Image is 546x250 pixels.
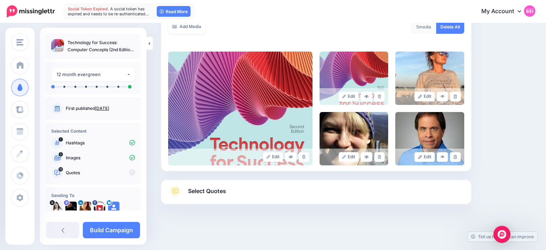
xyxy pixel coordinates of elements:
[57,70,127,79] div: 12 month evergreen
[51,202,63,213] img: tSvj_Osu-58146.jpg
[168,20,205,34] a: Add Media
[395,112,464,165] img: 8c13bf6e2c0a0bead5aa29ea9a079ce5_large.jpg
[416,24,419,30] span: 5
[66,140,135,146] p: Hashtags
[51,68,135,81] button: 12 month evergreen
[474,3,535,20] a: My Account
[51,128,135,134] h4: Selected Content
[339,92,359,101] a: Edit
[108,202,119,213] img: user_default_image.png
[16,39,23,46] img: menu.png
[395,52,464,105] img: ef41d39094a644449b12b2a2260c7166_large.jpg
[80,202,91,213] img: 1537218439639-55706.png
[168,52,312,165] img: b281b64e1f61f00b15c33513730319a5_large.jpg
[414,92,435,101] a: Edit
[414,152,435,162] a: Edit
[59,152,63,156] span: 5
[436,20,464,34] a: Delete All
[68,6,149,16] span: A social token has expired and needs to be re-authenticated…
[188,186,226,196] span: Select Quotes
[320,52,388,105] img: 2c33c097b7e05f99a752ade41083aba8_large.jpg
[68,6,109,11] span: Social Token Expired.
[95,106,109,111] a: [DATE]
[493,226,510,243] div: Open Intercom Messenger
[66,170,135,176] p: Quotes
[66,155,135,161] p: Images
[339,152,359,162] a: Edit
[94,202,105,213] img: 307443043_482319977280263_5046162966333289374_n-bsa149661.png
[7,5,55,17] img: Missinglettr
[59,167,63,171] span: 13
[59,137,63,142] span: 1
[263,152,283,162] a: Edit
[168,186,464,204] a: Select Quotes
[66,105,135,112] p: First published
[411,20,437,34] div: media
[467,232,537,241] a: Tell us how we can improve
[51,39,64,52] img: b281b64e1f61f00b15c33513730319a5_thumb.jpg
[65,202,77,213] img: 802740b3fb02512f-84599.jpg
[51,193,135,198] h4: Sending To
[320,112,388,165] img: ae4023cb0319edccd3c63f7783737904_large.jpg
[68,39,135,53] p: Technology for Success: Computer Concepts (2nd Edition) – eBook
[157,6,191,17] a: Read More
